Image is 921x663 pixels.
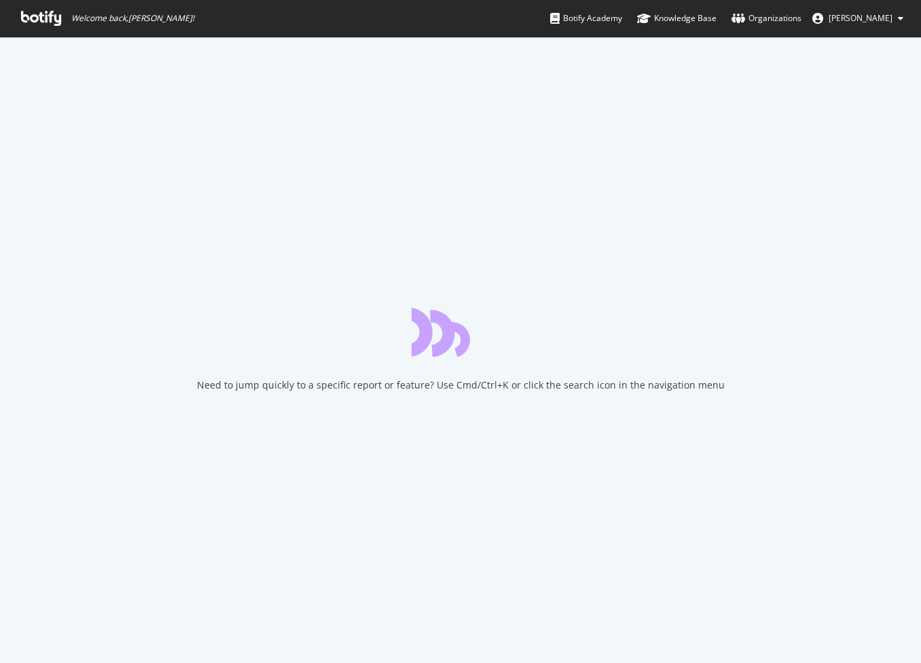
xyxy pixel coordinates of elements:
[801,7,914,29] button: [PERSON_NAME]
[732,12,801,25] div: Organizations
[637,12,717,25] div: Knowledge Base
[412,308,509,357] div: animation
[550,12,622,25] div: Botify Academy
[829,12,892,24] span: Craig Harkins
[197,378,725,392] div: Need to jump quickly to a specific report or feature? Use Cmd/Ctrl+K or click the search icon in ...
[71,13,194,24] span: Welcome back, [PERSON_NAME] !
